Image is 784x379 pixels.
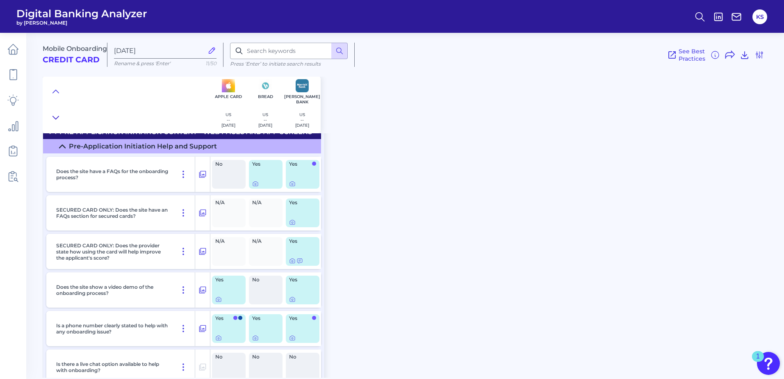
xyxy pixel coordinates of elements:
span: Yes [252,162,274,167]
span: Yes [289,162,311,167]
span: Yes [289,277,311,282]
p: SECURED CARD ONLY: Does the provider state how using the card will help improve the applicant's s... [56,242,169,261]
p: Is a phone number clearly stated to help with any onboarding issue? [56,322,169,335]
p: -- [258,117,272,123]
p: [DATE] [221,123,235,128]
div: 1 [756,356,760,367]
p: US [221,112,235,117]
p: SECURED CARD ONLY: Does the site have an FAQs section for secured cards? [56,207,169,219]
p: US [295,112,309,117]
p: [DATE] [295,123,309,128]
span: Yes [289,239,311,244]
span: N/A [252,239,274,244]
span: N/A [252,200,274,205]
span: Yes [215,316,232,321]
p: Press ‘Enter’ to initiate search results [230,61,348,67]
div: Pre-Application Initiation Help and Support [69,142,217,150]
p: Does the site have a FAQs for the onboarding process? [56,168,169,180]
span: Yes [215,277,237,282]
span: No [289,354,311,359]
input: Search keywords [230,43,348,59]
p: [PERSON_NAME] Bank [284,94,320,105]
button: KS [752,9,767,24]
span: No [215,162,237,167]
p: -- [295,117,309,123]
button: Open Resource Center, 1 new notification [757,352,780,375]
p: Does the site show a video demo of the onboarding process? [56,284,169,296]
span: N/A [215,200,237,205]
span: See Best Practices [679,48,705,62]
span: Mobile Onboarding [43,45,107,53]
h2: Credit Card [43,55,100,65]
span: No [252,354,274,359]
span: N/A [215,239,237,244]
span: by [PERSON_NAME] [16,20,147,26]
span: Digital Banking Analyzer [16,7,147,20]
span: Yes [289,316,311,321]
p: Apple Card [215,94,242,99]
p: US [258,112,272,117]
span: 11/50 [205,60,217,66]
span: No [252,277,274,282]
p: Bread [258,94,273,99]
p: -- [221,117,235,123]
span: Yes [289,200,311,205]
summary: Pre-Application Initiation Help and Support [43,139,321,153]
p: [DATE] [258,123,272,128]
span: Yes [252,316,274,321]
a: See Best Practices [667,48,705,62]
span: No [215,354,237,359]
p: Is there a live chat option available to help with onboarding? [56,361,169,373]
p: Rename & press 'Enter' [114,60,217,66]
